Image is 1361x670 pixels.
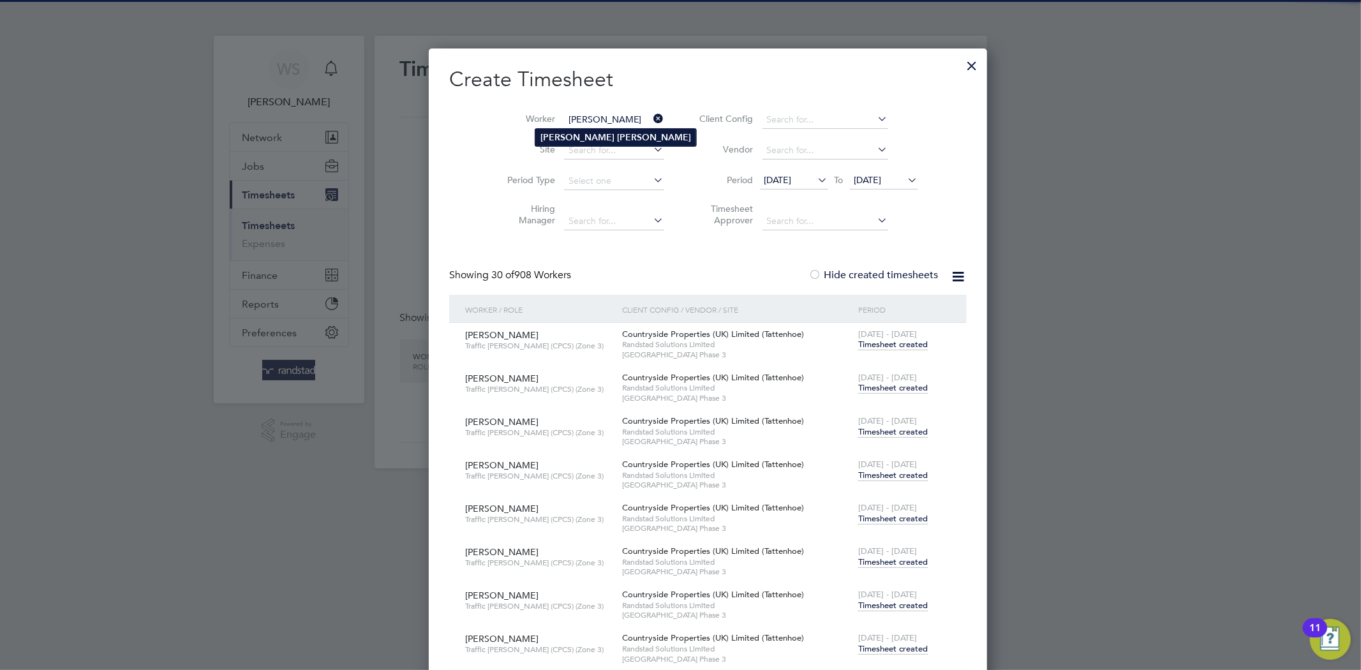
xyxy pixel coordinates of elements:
span: [PERSON_NAME] [465,503,539,514]
span: [DATE] - [DATE] [858,415,917,426]
span: Countryside Properties (UK) Limited (Tattenhoe) [622,459,804,470]
div: Period [855,295,953,324]
span: Traffic [PERSON_NAME] (CPCS) (Zone 3) [465,471,613,481]
b: [PERSON_NAME] [540,132,614,143]
span: Timesheet created [858,426,928,438]
input: Select one [564,172,664,190]
input: Search for... [564,111,664,129]
span: [DATE] - [DATE] [858,589,917,600]
label: Period [696,174,754,186]
span: Traffic [PERSON_NAME] (CPCS) (Zone 3) [465,601,613,611]
span: [GEOGRAPHIC_DATA] Phase 3 [622,480,852,490]
div: Client Config / Vendor / Site [619,295,855,324]
span: Timesheet created [858,470,928,481]
span: Countryside Properties (UK) Limited (Tattenhoe) [622,502,804,513]
span: [DATE] - [DATE] [858,632,917,643]
span: Traffic [PERSON_NAME] (CPCS) (Zone 3) [465,514,613,525]
span: [PERSON_NAME] [465,329,539,341]
span: Countryside Properties (UK) Limited (Tattenhoe) [622,329,804,339]
h2: Create Timesheet [449,66,967,93]
div: Showing [449,269,574,282]
span: [GEOGRAPHIC_DATA] Phase 3 [622,350,852,360]
span: [GEOGRAPHIC_DATA] Phase 3 [622,654,852,664]
span: Randstad Solutions Limited [622,600,852,611]
span: [PERSON_NAME] [465,633,539,644]
span: Timesheet created [858,513,928,525]
span: Timesheet created [858,339,928,350]
span: [DATE] [764,174,792,186]
span: [PERSON_NAME] [465,459,539,471]
span: Countryside Properties (UK) Limited (Tattenhoe) [622,589,804,600]
span: [DATE] [854,174,882,186]
span: Traffic [PERSON_NAME] (CPCS) (Zone 3) [465,558,613,568]
label: Hiring Manager [498,203,555,226]
input: Search for... [762,111,888,129]
span: [PERSON_NAME] [465,416,539,428]
span: [DATE] - [DATE] [858,502,917,513]
span: [GEOGRAPHIC_DATA] Phase 3 [622,436,852,447]
span: To [831,172,847,188]
span: Traffic [PERSON_NAME] (CPCS) (Zone 3) [465,341,613,351]
button: Open Resource Center, 11 new notifications [1310,619,1351,660]
span: Timesheet created [858,382,928,394]
span: Randstad Solutions Limited [622,514,852,524]
label: Worker [498,113,555,124]
span: [GEOGRAPHIC_DATA] Phase 3 [622,567,852,577]
span: [PERSON_NAME] [465,590,539,601]
span: Countryside Properties (UK) Limited (Tattenhoe) [622,372,804,383]
span: [DATE] - [DATE] [858,459,917,470]
div: 11 [1309,628,1321,644]
span: Randstad Solutions Limited [622,339,852,350]
span: [PERSON_NAME] [465,373,539,384]
span: Randstad Solutions Limited [622,383,852,393]
label: Hide created timesheets [809,269,939,281]
b: [PERSON_NAME] [617,132,691,143]
span: [DATE] - [DATE] [858,372,917,383]
input: Search for... [564,212,664,230]
span: [GEOGRAPHIC_DATA] Phase 3 [622,393,852,403]
span: Countryside Properties (UK) Limited (Tattenhoe) [622,546,804,556]
span: [GEOGRAPHIC_DATA] Phase 3 [622,610,852,620]
label: Vendor [696,144,754,155]
span: 908 Workers [491,269,571,281]
input: Search for... [564,142,664,160]
div: Worker / Role [462,295,620,324]
span: Traffic [PERSON_NAME] (CPCS) (Zone 3) [465,428,613,438]
span: Countryside Properties (UK) Limited (Tattenhoe) [622,632,804,643]
label: Period Type [498,174,555,186]
span: Timesheet created [858,556,928,568]
span: Randstad Solutions Limited [622,427,852,437]
input: Search for... [762,212,888,230]
span: Countryside Properties (UK) Limited (Tattenhoe) [622,415,804,426]
label: Site [498,144,555,155]
span: [GEOGRAPHIC_DATA] Phase 3 [622,523,852,533]
label: Client Config [696,113,754,124]
span: Timesheet created [858,643,928,655]
span: 30 of [491,269,514,281]
span: [DATE] - [DATE] [858,546,917,556]
span: Randstad Solutions Limited [622,470,852,480]
input: Search for... [762,142,888,160]
span: Traffic [PERSON_NAME] (CPCS) (Zone 3) [465,644,613,655]
span: Randstad Solutions Limited [622,644,852,654]
span: [DATE] - [DATE] [858,329,917,339]
span: [PERSON_NAME] [465,546,539,558]
span: Randstad Solutions Limited [622,557,852,567]
span: Timesheet created [858,600,928,611]
span: Traffic [PERSON_NAME] (CPCS) (Zone 3) [465,384,613,394]
label: Timesheet Approver [696,203,754,226]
